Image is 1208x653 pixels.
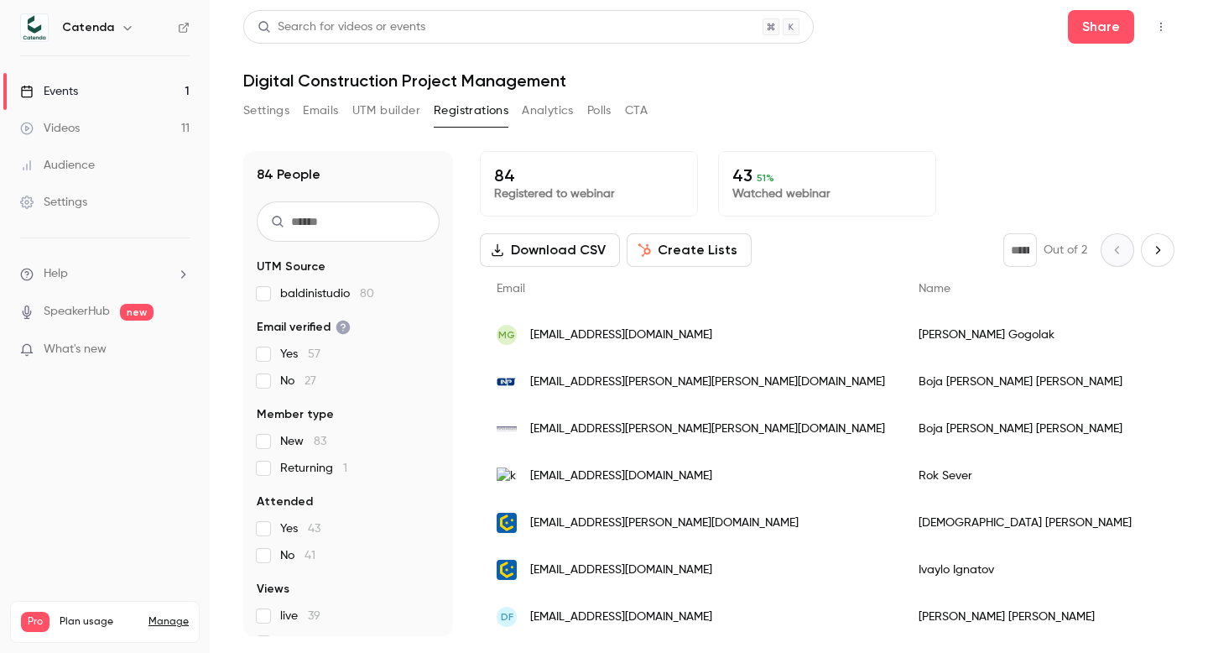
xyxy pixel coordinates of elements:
[530,374,885,391] span: [EMAIL_ADDRESS][PERSON_NAME][PERSON_NAME][DOMAIN_NAME]
[280,285,374,302] span: baldinistudio
[494,165,684,185] p: 84
[480,233,620,267] button: Download CSV
[530,326,712,344] span: [EMAIL_ADDRESS][DOMAIN_NAME]
[902,358,1179,405] div: Boja [PERSON_NAME] [PERSON_NAME]
[625,97,648,124] button: CTA
[20,120,80,137] div: Videos
[21,14,48,41] img: Catenda
[243,71,1174,91] h1: Digital Construction Project Management
[497,419,517,439] img: pase.com
[257,165,320,185] h1: 84 People
[1068,10,1134,44] button: Share
[732,165,922,185] p: 43
[498,327,515,342] span: MG
[902,546,1179,593] div: Ivaylo Ignatov
[20,194,87,211] div: Settings
[44,265,68,283] span: Help
[1044,242,1087,259] p: Out of 2
[257,259,325,275] span: UTM Source
[280,547,315,564] span: No
[757,172,774,184] span: 51 %
[280,520,320,537] span: Yes
[530,515,799,532] span: [EMAIL_ADDRESS][PERSON_NAME][DOMAIN_NAME]
[308,610,320,622] span: 39
[20,157,95,174] div: Audience
[280,608,320,624] span: live
[1141,233,1174,267] button: Next page
[587,97,612,124] button: Polls
[530,421,885,438] span: [EMAIL_ADDRESS][PERSON_NAME][PERSON_NAME][DOMAIN_NAME]
[280,433,326,450] span: New
[497,513,517,533] img: catenda.no
[258,18,425,36] div: Search for videos or events
[501,609,513,624] span: DF
[280,635,335,651] span: replay
[257,494,313,510] span: Attended
[60,615,138,629] span: Plan usage
[257,319,351,336] span: Email verified
[44,303,110,321] a: SpeakerHub
[280,373,316,389] span: No
[902,311,1179,358] div: [PERSON_NAME] Gogolak
[434,97,508,124] button: Registrations
[902,405,1179,452] div: Boja [PERSON_NAME] [PERSON_NAME]
[497,372,517,392] img: inp.hr
[360,288,374,300] span: 80
[627,233,752,267] button: Create Lists
[902,499,1179,546] div: [DEMOGRAPHIC_DATA] [PERSON_NAME]
[169,342,190,358] iframe: Noticeable Trigger
[732,185,922,202] p: Watched webinar
[530,468,712,485] span: [EMAIL_ADDRESS][DOMAIN_NAME]
[902,452,1179,499] div: Rok Sever
[308,348,320,360] span: 57
[303,97,338,124] button: Emails
[530,562,712,579] span: [EMAIL_ADDRESS][DOMAIN_NAME]
[494,185,684,202] p: Registered to webinar
[44,341,107,358] span: What's new
[343,462,347,474] span: 1
[308,523,320,535] span: 43
[902,593,1179,640] div: [PERSON_NAME] [PERSON_NAME]
[21,612,49,632] span: Pro
[280,460,347,477] span: Returning
[305,375,316,387] span: 27
[120,304,154,321] span: new
[280,346,320,363] span: Yes
[522,97,574,124] button: Analytics
[314,436,326,447] span: 83
[257,406,334,423] span: Member type
[62,19,114,36] h6: Catenda
[20,265,190,283] li: help-dropdown-opener
[352,97,420,124] button: UTM builder
[305,550,315,562] span: 41
[497,283,525,295] span: Email
[497,468,517,485] img: klimaterm.si
[497,560,517,580] img: catenda.no
[148,615,189,629] a: Manage
[257,581,289,598] span: Views
[530,609,712,626] span: [EMAIL_ADDRESS][DOMAIN_NAME]
[20,83,78,100] div: Events
[919,283,950,295] span: Name
[243,97,289,124] button: Settings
